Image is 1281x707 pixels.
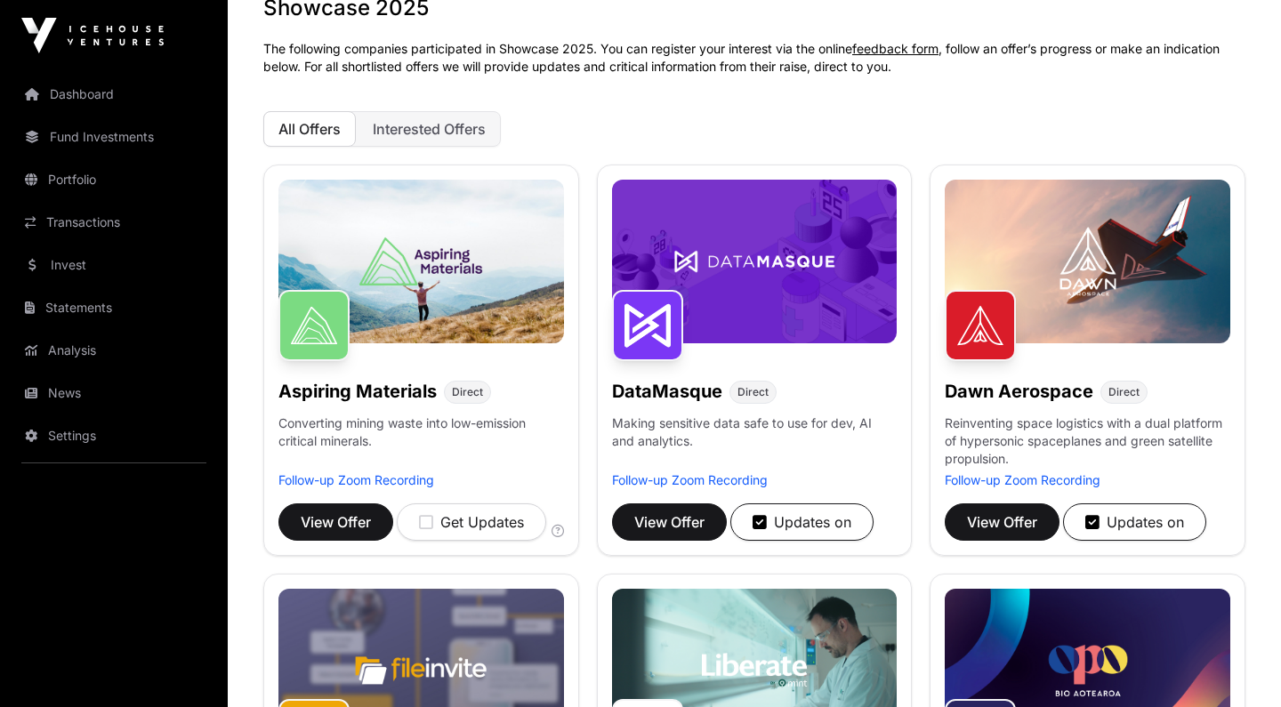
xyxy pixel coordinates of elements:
[737,385,769,399] span: Direct
[278,379,437,404] h1: Aspiring Materials
[14,374,213,413] a: News
[852,41,939,56] a: feedback form
[14,331,213,370] a: Analysis
[945,472,1100,487] a: Follow-up Zoom Recording
[278,120,341,138] span: All Offers
[373,120,486,138] span: Interested Offers
[612,414,898,471] p: Making sensitive data safe to use for dev, AI and analytics.
[452,385,483,399] span: Direct
[634,511,705,533] span: View Offer
[612,503,727,541] button: View Offer
[278,414,564,471] p: Converting mining waste into low-emission critical minerals.
[14,416,213,455] a: Settings
[14,117,213,157] a: Fund Investments
[945,414,1230,471] p: Reinventing space logistics with a dual platform of hypersonic spaceplanes and green satellite pr...
[945,503,1059,541] button: View Offer
[612,180,898,343] img: DataMasque-Banner.jpg
[278,180,564,343] img: Aspiring-Banner.jpg
[753,511,851,533] div: Updates on
[14,288,213,327] a: Statements
[263,40,1245,76] p: The following companies participated in Showcase 2025. You can register your interest via the onl...
[945,180,1230,343] img: Dawn-Banner.jpg
[612,379,722,404] h1: DataMasque
[21,18,164,53] img: Icehouse Ventures Logo
[1192,622,1281,707] iframe: Chat Widget
[730,503,874,541] button: Updates on
[301,511,371,533] span: View Offer
[14,203,213,242] a: Transactions
[14,75,213,114] a: Dashboard
[278,472,434,487] a: Follow-up Zoom Recording
[945,379,1093,404] h1: Dawn Aerospace
[612,472,768,487] a: Follow-up Zoom Recording
[1085,511,1184,533] div: Updates on
[14,160,213,199] a: Portfolio
[397,503,546,541] button: Get Updates
[263,111,356,147] button: All Offers
[612,290,683,361] img: DataMasque
[278,503,393,541] button: View Offer
[945,290,1016,361] img: Dawn Aerospace
[967,511,1037,533] span: View Offer
[278,290,350,361] img: Aspiring Materials
[358,111,501,147] button: Interested Offers
[14,245,213,285] a: Invest
[1063,503,1206,541] button: Updates on
[1108,385,1140,399] span: Direct
[419,511,524,533] div: Get Updates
